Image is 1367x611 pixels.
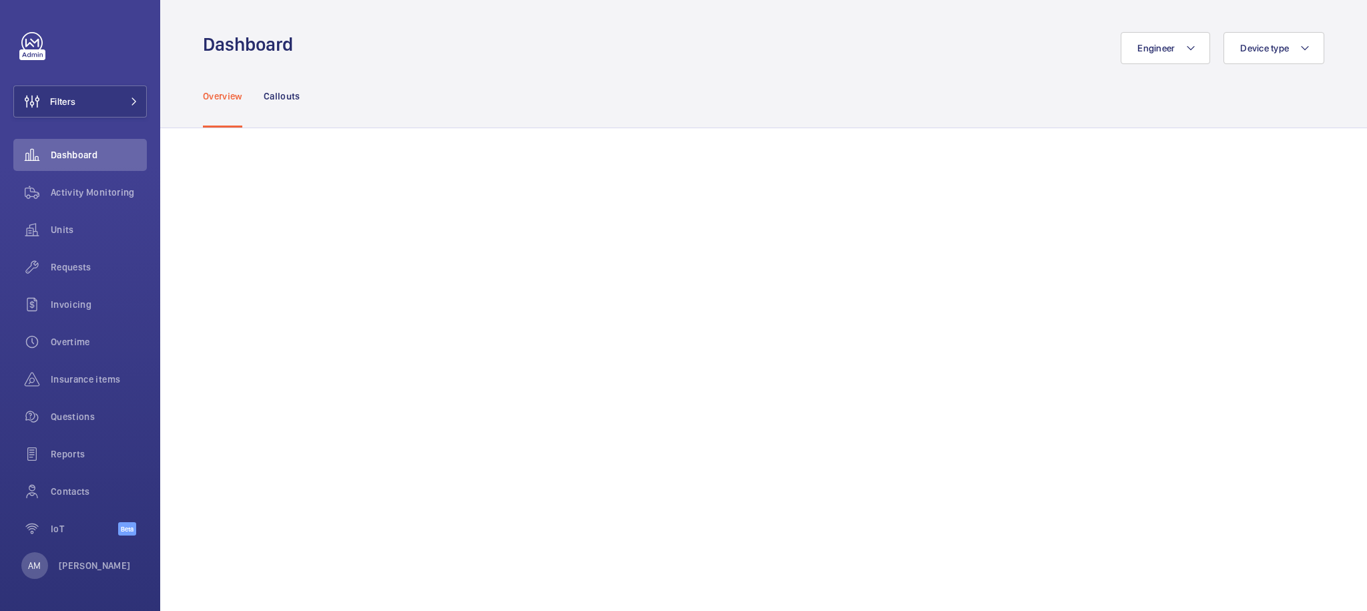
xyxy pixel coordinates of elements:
[1223,32,1324,64] button: Device type
[51,522,118,536] span: IoT
[118,522,136,536] span: Beta
[1137,43,1175,53] span: Engineer
[51,186,147,199] span: Activity Monitoring
[203,32,301,57] h1: Dashboard
[51,373,147,386] span: Insurance items
[51,260,147,274] span: Requests
[51,223,147,236] span: Units
[51,447,147,461] span: Reports
[59,559,131,572] p: [PERSON_NAME]
[1121,32,1210,64] button: Engineer
[264,89,300,103] p: Callouts
[51,410,147,423] span: Questions
[51,298,147,311] span: Invoicing
[203,89,242,103] p: Overview
[51,335,147,349] span: Overtime
[51,148,147,162] span: Dashboard
[28,559,41,572] p: AM
[50,95,75,108] span: Filters
[13,85,147,118] button: Filters
[1240,43,1289,53] span: Device type
[51,485,147,498] span: Contacts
